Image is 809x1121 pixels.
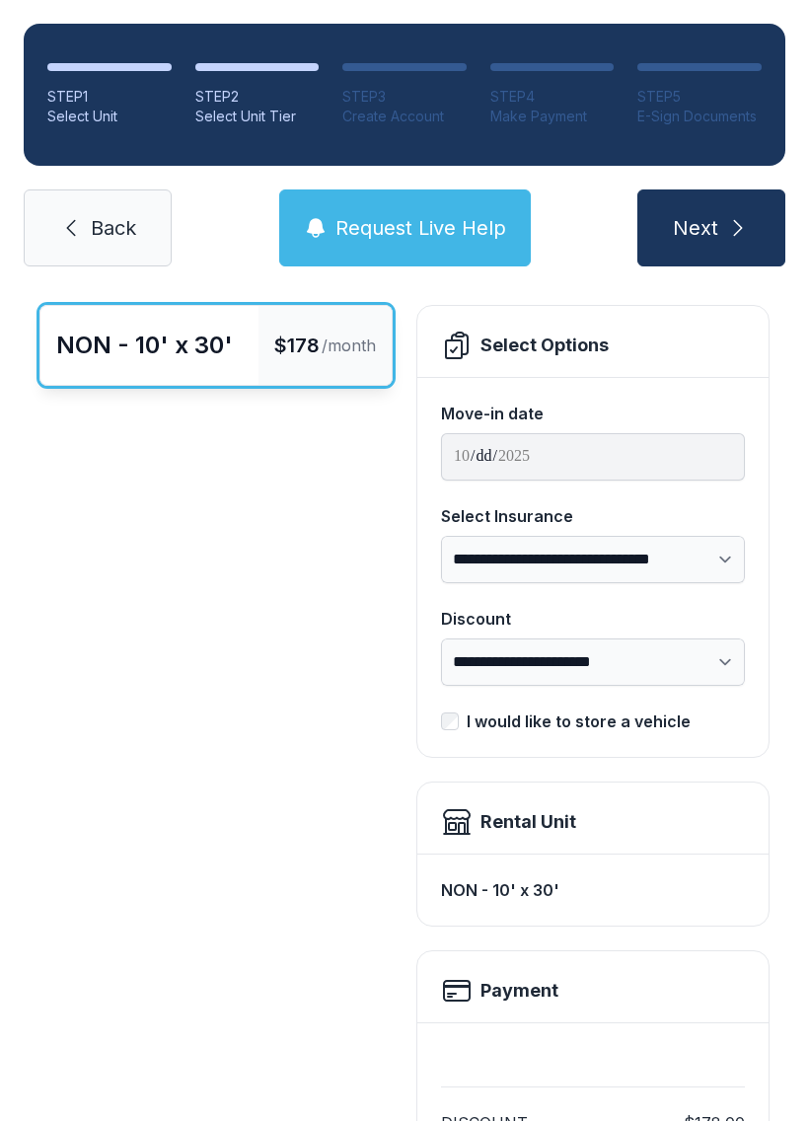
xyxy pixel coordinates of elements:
div: Make Payment [490,107,615,126]
div: I would like to store a vehicle [467,710,691,733]
h2: Payment [480,977,558,1005]
input: Move-in date [441,433,745,481]
span: Request Live Help [335,214,506,242]
span: /month [322,334,376,357]
div: NON - 10' x 30' [441,870,745,910]
select: Discount [441,638,745,686]
div: STEP 2 [195,87,320,107]
div: STEP 1 [47,87,172,107]
div: E-Sign Documents [637,107,762,126]
div: STEP 5 [637,87,762,107]
select: Select Insurance [441,536,745,583]
span: $178 [274,332,320,359]
div: Move-in date [441,402,745,425]
div: NON - 10' x 30' [56,330,233,361]
div: Select Insurance [441,504,745,528]
div: Select Unit [47,107,172,126]
div: Select Options [480,332,609,359]
div: Rental Unit [480,808,576,836]
span: Back [91,214,136,242]
div: Discount [441,607,745,631]
div: Select Unit Tier [195,107,320,126]
div: STEP 3 [342,87,467,107]
div: STEP 4 [490,87,615,107]
span: Next [673,214,718,242]
div: Create Account [342,107,467,126]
